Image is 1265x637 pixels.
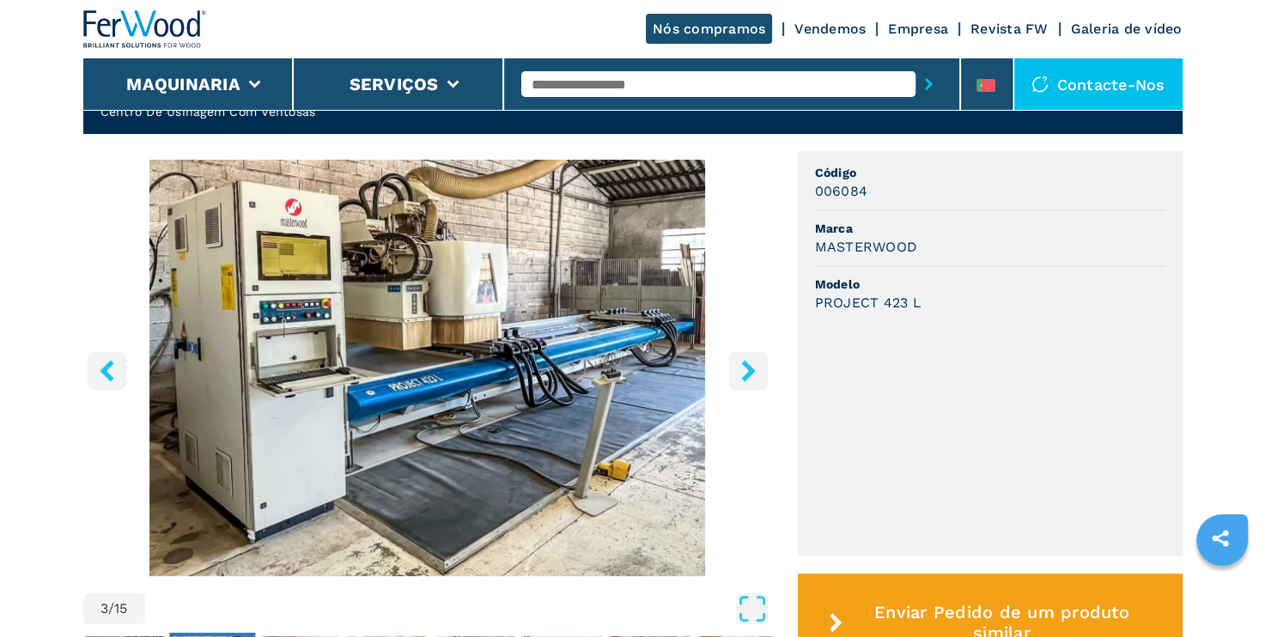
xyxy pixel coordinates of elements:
div: Contacte-nos [1014,58,1183,110]
span: Código [815,164,1165,181]
a: sharethis [1199,517,1242,560]
a: Revista FW [970,21,1049,37]
span: 3 [100,602,108,616]
a: Nós compramos [646,14,772,44]
button: left-button [88,351,126,390]
span: 15 [114,602,128,616]
button: submit-button [915,64,942,104]
img: Centro De Usinagem Com Ventosas MASTERWOOD PROJECT 423 L [83,160,772,576]
div: Go to Slide 3 [83,160,772,576]
button: Open Fullscreen [149,593,768,624]
a: Galeria de vídeo [1071,21,1183,37]
h3: PROJECT 423 L [815,293,921,312]
h3: 006084 [815,181,868,201]
span: Modelo [815,276,1165,293]
a: Vendemos [794,21,866,37]
button: right-button [729,351,768,390]
button: Serviços [350,74,439,94]
button: Maquinaria [126,74,240,94]
iframe: Chat [1192,560,1252,624]
h2: Centro De Usinagem Com Ventosas [100,103,460,120]
h3: MASTERWOOD [815,237,918,257]
img: Contacte-nos [1031,76,1049,93]
img: Ferwood [83,10,207,48]
a: Empresa [888,21,948,37]
span: / [108,602,114,616]
span: Marca [815,220,1165,237]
